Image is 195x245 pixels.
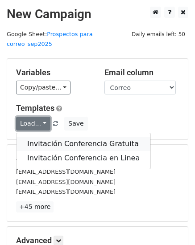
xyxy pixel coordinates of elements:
[16,81,71,94] a: Copy/paste...
[16,68,91,78] h5: Variables
[129,29,188,39] span: Daily emails left: 50
[129,31,188,37] a: Daily emails left: 50
[16,103,54,113] a: Templates
[16,117,50,131] a: Load...
[7,7,188,22] h2: New Campaign
[7,31,92,48] small: Google Sheet:
[17,137,150,151] a: Invitación Conferencia Gratuita
[16,201,54,212] a: +45 more
[150,202,195,245] iframe: Chat Widget
[17,151,150,165] a: Invitación Conferencia en Linea
[7,31,92,48] a: Prospectos para correo_sep2025
[64,117,87,131] button: Save
[16,188,116,195] small: [EMAIL_ADDRESS][DOMAIN_NAME]
[16,179,116,185] small: [EMAIL_ADDRESS][DOMAIN_NAME]
[16,168,116,175] small: [EMAIL_ADDRESS][DOMAIN_NAME]
[104,68,179,78] h5: Email column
